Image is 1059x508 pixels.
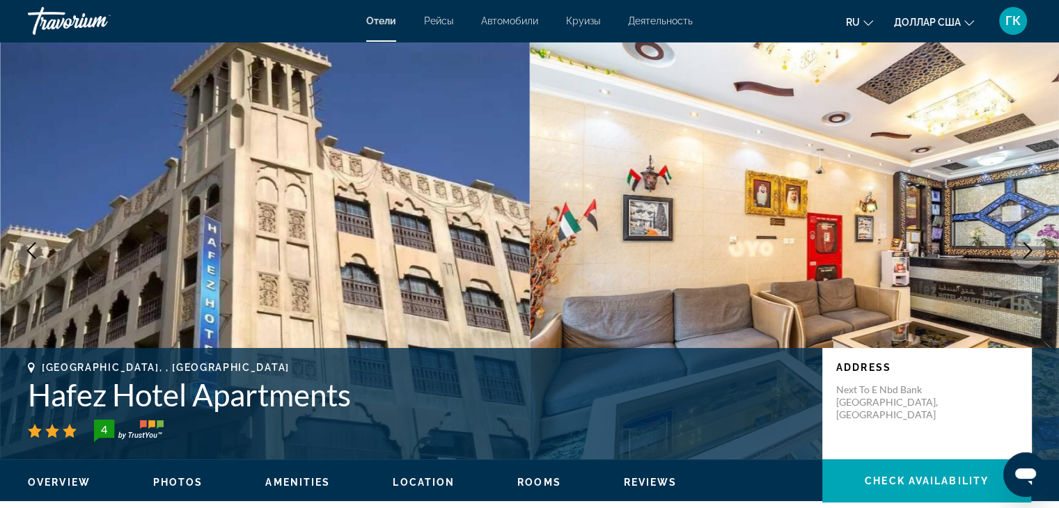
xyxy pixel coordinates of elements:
button: Photos [153,476,203,489]
h1: Hafez Hotel Apartments [28,376,808,413]
button: Изменить язык [846,12,873,32]
a: Травориум [28,3,167,39]
a: Отели [366,15,396,26]
button: Next image [1010,233,1045,268]
span: Photos [153,477,203,488]
span: Reviews [624,477,677,488]
span: [GEOGRAPHIC_DATA], , [GEOGRAPHIC_DATA] [42,362,290,373]
button: Изменить валюту [894,12,974,32]
p: Next To E Nbd Bank [GEOGRAPHIC_DATA], [GEOGRAPHIC_DATA] [836,383,948,421]
font: ru [846,17,860,28]
div: 4 [90,421,118,438]
span: Overview [28,477,91,488]
button: Previous image [14,233,49,268]
button: Location [393,476,455,489]
p: Address [836,362,1017,373]
span: Amenities [265,477,330,488]
a: Рейсы [424,15,453,26]
span: Location [393,477,455,488]
img: trustyou-badge-hor.svg [94,420,164,442]
button: Check Availability [822,459,1031,502]
a: Деятельность [628,15,693,26]
button: Amenities [265,476,330,489]
button: Reviews [624,476,677,489]
iframe: Кнопка запуска окна обмена сообщениями [1003,452,1048,497]
button: Меню пользователя [995,6,1031,35]
button: Rooms [517,476,561,489]
a: Автомобили [481,15,538,26]
font: ГК [1005,13,1021,28]
span: Rooms [517,477,561,488]
font: доллар США [894,17,961,28]
button: Overview [28,476,91,489]
span: Check Availability [865,475,989,486]
a: Круизы [566,15,600,26]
